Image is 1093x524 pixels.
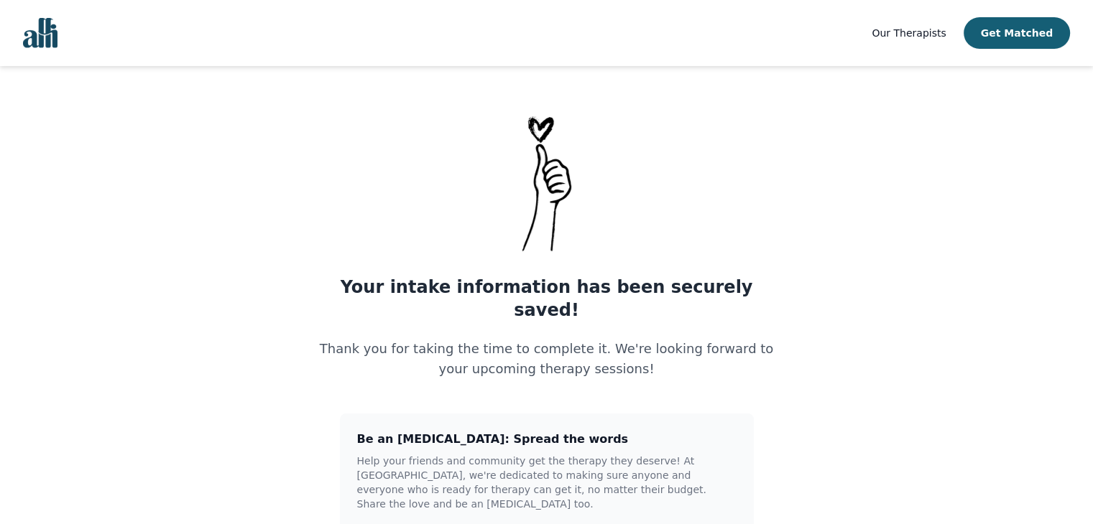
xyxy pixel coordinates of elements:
img: alli logo [23,18,57,48]
p: Help your friends and community get the therapy they deserve! At [GEOGRAPHIC_DATA], we're dedicat... [357,454,737,511]
a: Our Therapists [872,24,946,42]
button: Get Matched [964,17,1070,49]
p: Thank you for taking the time to complete it. We're looking forward to your upcoming therapy sess... [305,339,788,379]
span: Our Therapists [872,27,946,39]
h1: Your intake information has been securely saved! [305,276,788,322]
h3: Be an [MEDICAL_DATA]: Spread the words [357,431,737,448]
img: Thank-You-_1_uatste.png [510,112,584,253]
